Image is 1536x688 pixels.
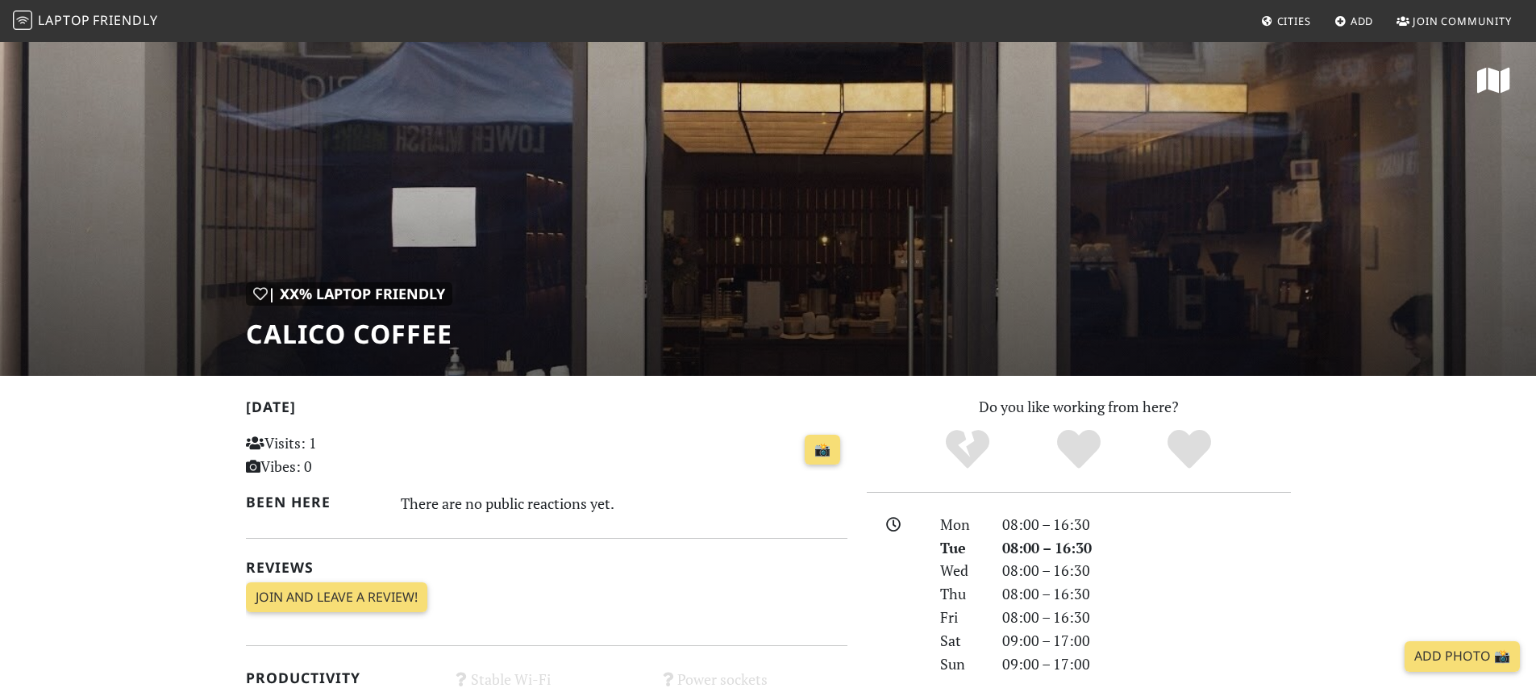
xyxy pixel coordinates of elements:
[930,653,992,676] div: Sun
[246,398,847,422] h2: [DATE]
[930,559,992,582] div: Wed
[246,582,427,613] a: Join and leave a review!
[930,629,992,653] div: Sat
[1405,641,1520,672] a: Add Photo 📸
[930,582,992,606] div: Thu
[38,11,90,29] span: Laptop
[930,536,992,560] div: Tue
[993,582,1301,606] div: 08:00 – 16:30
[993,653,1301,676] div: 09:00 – 17:00
[1134,427,1245,472] div: Definitely!
[930,513,992,536] div: Mon
[1277,14,1311,28] span: Cities
[912,427,1023,472] div: No
[993,606,1301,629] div: 08:00 – 16:30
[1023,427,1134,472] div: Yes
[246,319,452,349] h1: Calico Coffee
[993,629,1301,653] div: 09:00 – 17:00
[993,559,1301,582] div: 08:00 – 16:30
[246,559,847,576] h2: Reviews
[867,395,1291,419] p: Do you like working from here?
[13,7,158,35] a: LaptopFriendly LaptopFriendly
[993,536,1301,560] div: 08:00 – 16:30
[246,669,434,686] h2: Productivity
[1390,6,1518,35] a: Join Community
[1328,6,1380,35] a: Add
[993,513,1301,536] div: 08:00 – 16:30
[246,282,452,306] div: | XX% Laptop Friendly
[930,606,992,629] div: Fri
[1351,14,1374,28] span: Add
[93,11,157,29] span: Friendly
[246,494,382,511] h2: Been here
[1255,6,1317,35] a: Cities
[246,432,434,478] p: Visits: 1 Vibes: 0
[805,435,840,465] a: 📸
[401,490,847,516] div: There are no public reactions yet.
[1413,14,1512,28] span: Join Community
[13,10,32,30] img: LaptopFriendly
